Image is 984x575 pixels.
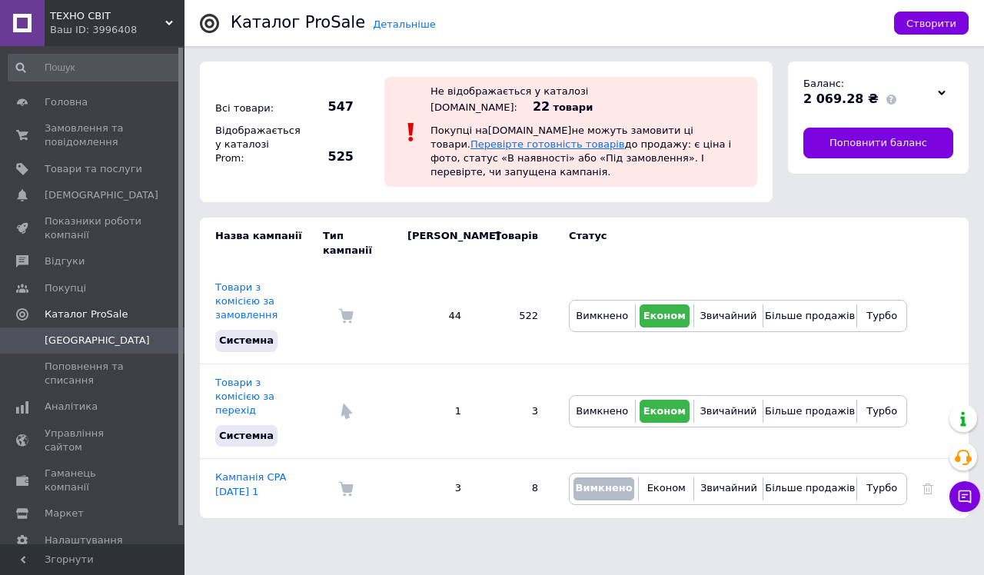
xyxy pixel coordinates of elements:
[300,98,354,115] span: 547
[922,482,933,494] a: Видалити
[45,334,150,347] span: [GEOGRAPHIC_DATA]
[477,269,553,364] td: 522
[300,148,354,165] span: 525
[647,482,686,494] span: Економ
[211,98,296,119] div: Всі товари:
[323,218,392,268] td: Тип кампанії
[949,481,980,512] button: Чат з покупцем
[477,459,553,518] td: 8
[470,138,625,150] a: Перевірте готовність товарів
[215,281,278,321] a: Товари з комісією за замовлення
[767,400,853,423] button: Більше продажів
[698,304,759,327] button: Звичайний
[643,405,686,417] span: Економ
[576,310,628,321] span: Вимкнено
[573,477,634,500] button: Вимкнено
[767,477,853,500] button: Більше продажів
[45,507,84,520] span: Маркет
[861,477,903,500] button: Турбо
[767,304,853,327] button: Більше продажів
[803,78,844,89] span: Баланс:
[211,120,296,170] div: Відображається у каталозі Prom:
[866,405,897,417] span: Турбо
[861,400,903,423] button: Турбо
[338,404,354,419] img: Комісія за перехід
[392,218,477,268] td: [PERSON_NAME]
[640,400,690,423] button: Економ
[45,427,142,454] span: Управління сайтом
[45,162,142,176] span: Товари та послуги
[215,377,274,416] a: Товари з комісією за перехід
[338,308,354,324] img: Комісія за замовлення
[430,125,731,178] span: Покупці на [DOMAIN_NAME] не можуть замовити ці товари. до продажу: є ціна і фото, статус «В наявн...
[698,477,759,500] button: Звичайний
[8,54,181,81] input: Пошук
[573,304,631,327] button: Вимкнено
[45,533,123,547] span: Налаштування
[803,91,879,106] span: 2 069.28 ₴
[215,471,287,497] a: Кампанія CPA [DATE] 1
[50,23,184,37] div: Ваш ID: 3996408
[765,310,855,321] span: Більше продажів
[338,481,354,497] img: Комісія за замовлення
[906,18,956,29] span: Створити
[765,482,855,494] span: Більше продажів
[643,477,690,500] button: Економ
[576,405,628,417] span: Вимкнено
[219,430,274,441] span: Системна
[430,85,588,113] div: Не відображається у каталозі [DOMAIN_NAME]:
[392,364,477,459] td: 1
[765,405,855,417] span: Більше продажів
[400,121,423,144] img: :exclamation:
[50,9,165,23] span: ТЕХНО СВІТ
[477,218,553,268] td: Товарів
[392,269,477,364] td: 44
[700,405,756,417] span: Звичайний
[45,400,98,414] span: Аналітика
[533,99,550,114] span: 22
[200,218,323,268] td: Назва кампанії
[373,18,436,30] a: Детальніше
[866,482,897,494] span: Турбо
[45,121,142,149] span: Замовлення та повідомлення
[640,304,690,327] button: Економ
[477,364,553,459] td: 3
[45,281,86,295] span: Покупці
[392,459,477,518] td: 3
[573,400,631,423] button: Вимкнено
[45,467,142,494] span: Гаманець компанії
[861,304,903,327] button: Турбо
[45,214,142,242] span: Показники роботи компанії
[643,310,686,321] span: Економ
[700,310,756,321] span: Звичайний
[45,307,128,321] span: Каталог ProSale
[866,310,897,321] span: Турбо
[45,254,85,268] span: Відгуки
[553,218,907,268] td: Статус
[231,15,365,31] div: Каталог ProSale
[553,101,593,113] span: товари
[700,482,757,494] span: Звичайний
[575,482,632,494] span: Вимкнено
[698,400,759,423] button: Звичайний
[219,334,274,346] span: Системна
[45,360,142,387] span: Поповнення та списання
[894,12,969,35] button: Створити
[45,188,158,202] span: [DEMOGRAPHIC_DATA]
[45,95,88,109] span: Головна
[829,136,927,150] span: Поповнити баланс
[803,128,953,158] a: Поповнити баланс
